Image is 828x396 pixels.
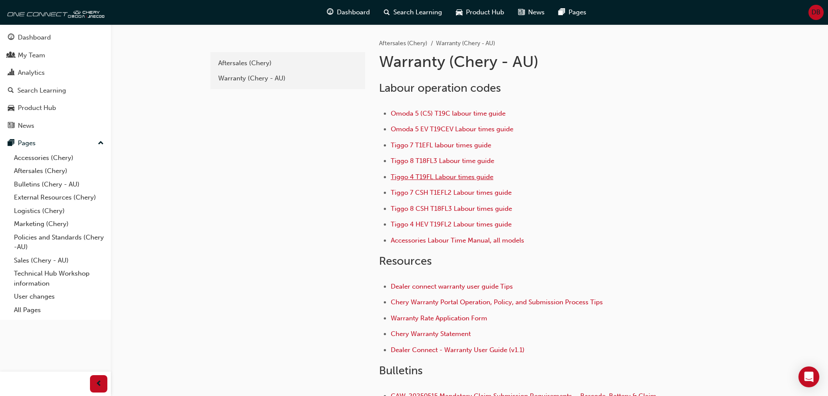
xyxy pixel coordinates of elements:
[552,3,593,21] a: pages-iconPages
[391,125,513,133] a: Omoda 5 EV T19CEV Labour times guide
[3,65,107,81] a: Analytics
[391,205,512,213] a: Tiggo 8 CSH T18FL3 Labour times guide
[811,7,821,17] span: DB
[8,122,14,130] span: news-icon
[10,191,107,204] a: External Resources (Chery)
[379,81,501,95] span: Labour operation codes
[3,47,107,63] a: My Team
[391,330,471,338] a: Chery Warranty Statement
[327,7,333,18] span: guage-icon
[214,71,362,86] a: Warranty (Chery - AU)
[518,7,525,18] span: news-icon
[391,283,513,290] a: Dealer connect warranty user guide Tips
[393,7,442,17] span: Search Learning
[391,298,603,306] a: Chery Warranty Portal Operation, Policy, and Submission Process Tips
[391,157,494,165] a: Tiggo 8 T18FL3 Labour time guide
[98,138,104,149] span: up-icon
[17,86,66,96] div: Search Learning
[10,303,107,317] a: All Pages
[18,50,45,60] div: My Team
[10,267,107,290] a: Technical Hub Workshop information
[379,40,427,47] a: Aftersales (Chery)
[320,3,377,21] a: guage-iconDashboard
[3,28,107,135] button: DashboardMy TeamAnalyticsSearch LearningProduct HubNews
[379,52,664,71] h1: Warranty (Chery - AU)
[449,3,511,21] a: car-iconProduct Hub
[3,83,107,99] a: Search Learning
[456,7,462,18] span: car-icon
[4,3,104,21] img: oneconnect
[10,164,107,178] a: Aftersales (Chery)
[391,141,491,149] a: Tiggo 7 T1EFL labour times guide
[391,173,493,181] a: Tiggo 4 T19FL Labour times guide
[384,7,390,18] span: search-icon
[391,314,487,322] a: Warranty Rate Application Form
[391,110,505,117] a: Omoda 5 (C5) T19C labour time guide
[569,7,586,17] span: Pages
[3,30,107,46] a: Dashboard
[3,135,107,151] button: Pages
[8,87,14,95] span: search-icon
[3,100,107,116] a: Product Hub
[18,121,34,131] div: News
[528,7,545,17] span: News
[10,231,107,254] a: Policies and Standards (Chery -AU)
[391,236,524,244] a: Accessories Labour Time Manual, all models
[391,346,525,354] a: Dealer Connect - Warranty User Guide (v1.1)
[377,3,449,21] a: search-iconSearch Learning
[798,366,819,387] div: Open Intercom Messenger
[511,3,552,21] a: news-iconNews
[218,58,357,68] div: Aftersales (Chery)
[391,220,512,228] a: Tiggo 4 HEV T19FL2 Labour times guide
[8,69,14,77] span: chart-icon
[808,5,824,20] button: DB
[559,7,565,18] span: pages-icon
[18,68,45,78] div: Analytics
[18,33,51,43] div: Dashboard
[8,34,14,42] span: guage-icon
[3,118,107,134] a: News
[436,39,495,49] li: Warranty (Chery - AU)
[337,7,370,17] span: Dashboard
[10,178,107,191] a: Bulletins (Chery - AU)
[10,151,107,165] a: Accessories (Chery)
[391,189,512,196] a: Tiggo 7 CSH T1EFL2 Labour times guide
[18,103,56,113] div: Product Hub
[96,379,102,389] span: prev-icon
[379,254,432,268] span: Resources
[10,217,107,231] a: Marketing (Chery)
[10,204,107,218] a: Logistics (Chery)
[8,52,14,60] span: people-icon
[18,138,36,148] div: Pages
[10,290,107,303] a: User changes
[214,56,362,71] a: Aftersales (Chery)
[218,73,357,83] div: Warranty (Chery - AU)
[10,254,107,267] a: Sales (Chery - AU)
[8,104,14,112] span: car-icon
[466,7,504,17] span: Product Hub
[8,140,14,147] span: pages-icon
[379,364,422,377] span: Bulletins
